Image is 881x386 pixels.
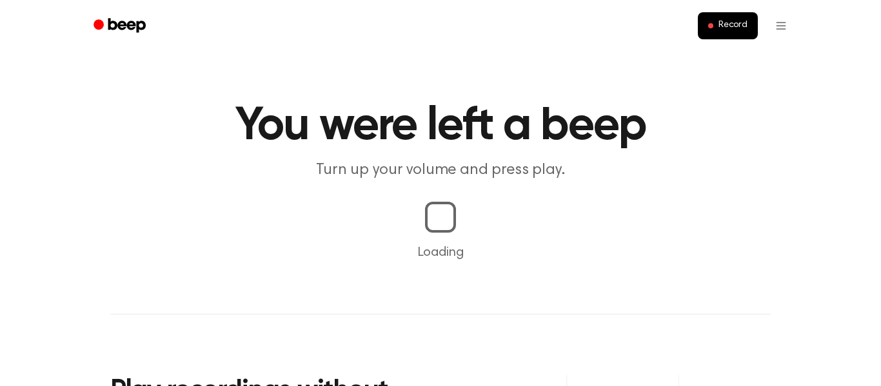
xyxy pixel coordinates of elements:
p: Turn up your volume and press play. [193,160,688,181]
a: Beep [84,14,157,39]
button: Open menu [766,10,797,41]
p: Loading [15,243,866,262]
h1: You were left a beep [110,103,771,150]
span: Record [718,20,747,32]
button: Record [698,12,758,39]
